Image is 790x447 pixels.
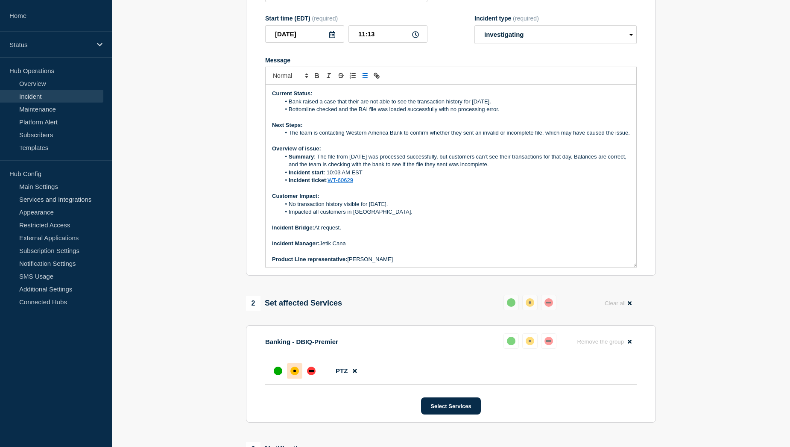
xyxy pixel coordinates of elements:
[290,367,299,375] div: affected
[272,256,630,263] p: [PERSON_NAME]
[265,57,637,64] div: Message
[522,295,538,310] button: affected
[274,367,282,375] div: up
[272,256,347,262] strong: Product Line representative:
[266,85,636,267] div: Message
[269,71,311,81] span: Font size
[289,177,326,183] strong: Incident ticket
[336,367,348,374] span: PTZ
[526,337,534,345] div: affected
[246,296,342,311] div: Set affected Services
[359,71,371,81] button: Toggle bulleted list
[272,224,314,231] strong: Incident Bridge:
[272,193,319,199] strong: Customer Impact:
[289,169,324,176] strong: Incident start
[272,90,313,97] strong: Current Status:
[311,71,323,81] button: Toggle bold text
[272,240,319,247] strong: Incident Manager:
[577,338,624,345] span: Remove the group
[281,153,630,169] li: : The file from [DATE] was processed successfully, but customers can’t see their transactions for...
[281,208,630,216] li: Impacted all customers in [GEOGRAPHIC_DATA].
[281,176,630,184] li: :
[265,25,344,43] input: YYYY-MM-DD
[544,298,553,307] div: down
[272,240,630,247] p: Jetik Cana
[526,298,534,307] div: affected
[289,153,314,160] strong: Summary
[265,338,338,345] p: Banking - DBIQ-Premier
[507,298,515,307] div: up
[265,15,427,22] div: Start time (EDT)
[312,15,338,22] span: (required)
[307,367,316,375] div: down
[503,295,519,310] button: up
[335,71,347,81] button: Toggle strikethrough text
[281,129,630,137] li: The team is contacting Western America Bank to confirm whether they sent an invalid or incomplete...
[272,122,303,128] strong: Next Steps:
[328,177,353,183] a: WT-60629
[281,169,630,176] li: : 10:03 AM EST
[348,25,427,43] input: HH:MM
[600,295,637,312] button: Clear all
[371,71,383,81] button: Toggle link
[522,333,538,349] button: affected
[281,106,630,113] li: Bottomline checked and the BAI file was loaded successfully with no processing error.
[544,337,553,345] div: down
[281,200,630,208] li: No transaction history visible for [DATE].
[421,397,480,415] button: Select Services
[281,98,630,106] li: Bank raised a case that their are not able to see the transaction history for [DATE].
[246,296,260,311] span: 2
[474,25,637,44] select: Incident type
[272,145,321,152] strong: Overview of issue:
[503,333,519,349] button: up
[474,15,637,22] div: Incident type
[347,71,359,81] button: Toggle ordered list
[9,41,91,48] p: Status
[572,333,637,350] button: Remove the group
[323,71,335,81] button: Toggle italic text
[541,295,556,310] button: down
[507,337,515,345] div: up
[272,224,630,232] p: At request.
[513,15,539,22] span: (required)
[541,333,556,349] button: down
